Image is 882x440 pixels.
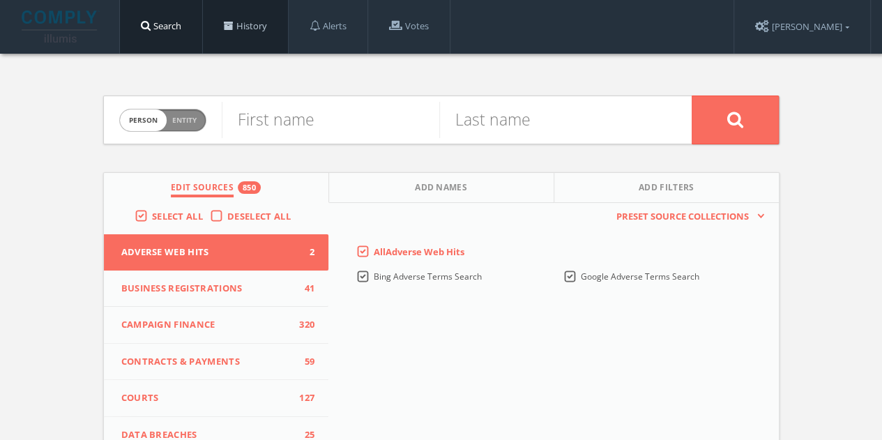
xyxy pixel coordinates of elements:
[294,245,314,259] span: 2
[238,181,261,194] div: 850
[294,355,314,369] span: 59
[121,318,294,332] span: Campaign Finance
[227,210,291,222] span: Deselect All
[415,181,467,197] span: Add Names
[554,173,779,203] button: Add Filters
[121,245,294,259] span: Adverse Web Hits
[121,391,294,405] span: Courts
[104,271,329,308] button: Business Registrations41
[121,355,294,369] span: Contracts & Payments
[639,181,694,197] span: Add Filters
[104,307,329,344] button: Campaign Finance320
[104,380,329,417] button: Courts127
[104,234,329,271] button: Adverse Web Hits2
[294,318,314,332] span: 320
[104,173,329,203] button: Edit Sources850
[172,115,197,126] span: Entity
[22,10,100,43] img: illumis
[104,344,329,381] button: Contracts & Payments59
[609,210,764,224] button: Preset Source Collections
[374,245,464,258] span: All Adverse Web Hits
[171,181,234,197] span: Edit Sources
[329,173,554,203] button: Add Names
[152,210,203,222] span: Select All
[294,282,314,296] span: 41
[581,271,699,282] span: Google Adverse Terms Search
[294,391,314,405] span: 127
[374,271,482,282] span: Bing Adverse Terms Search
[121,282,294,296] span: Business Registrations
[609,210,756,224] span: Preset Source Collections
[120,109,167,131] span: person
